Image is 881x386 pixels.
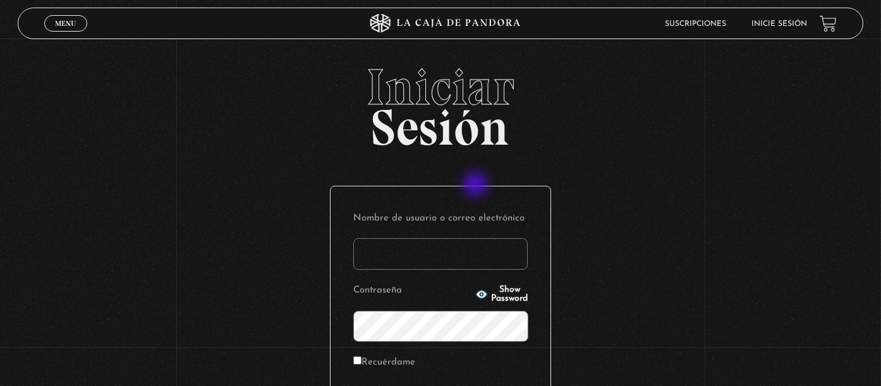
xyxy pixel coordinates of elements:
[353,353,415,373] label: Recuérdame
[353,281,471,301] label: Contraseña
[475,286,528,303] button: Show Password
[55,20,76,27] span: Menu
[751,20,807,28] a: Inicie sesión
[18,62,863,143] h2: Sesión
[492,286,528,303] span: Show Password
[665,20,726,28] a: Suscripciones
[51,30,80,39] span: Cerrar
[820,15,837,32] a: View your shopping cart
[18,62,863,112] span: Iniciar
[353,356,362,365] input: Recuérdame
[353,209,528,229] label: Nombre de usuario o correo electrónico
